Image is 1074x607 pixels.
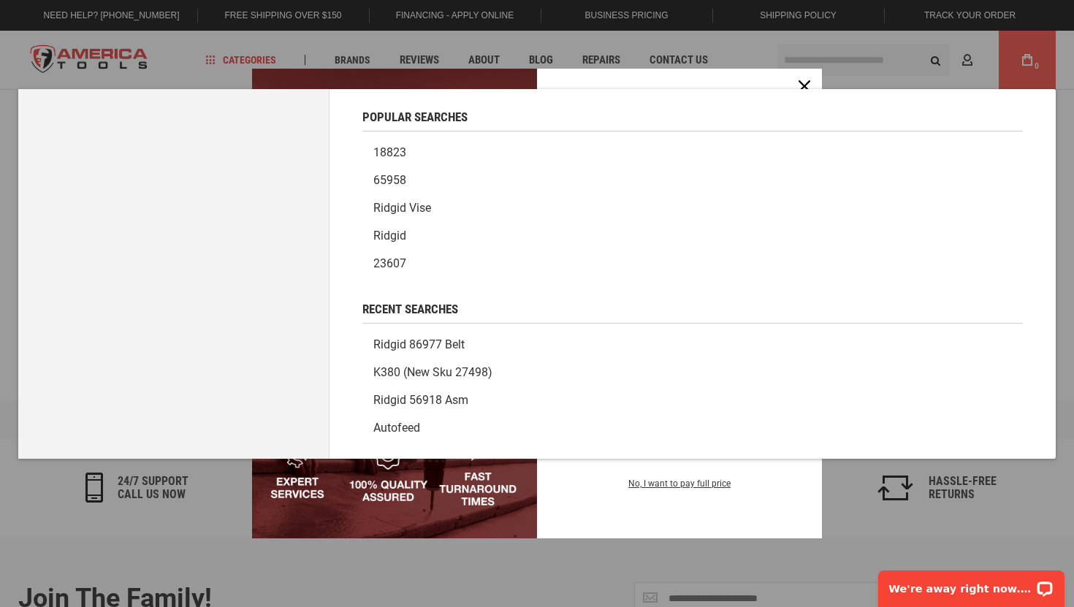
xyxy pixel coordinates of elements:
a: Ridgid vise [362,194,1023,222]
a: ridgid 56918 asm [362,386,1023,414]
a: k380 (new sku 27498) [362,359,1023,386]
a: 65958 [362,167,1023,194]
span: Recent Searches [362,303,458,316]
button: Close [787,69,822,104]
button: No, I want to pay full price [617,476,742,500]
iframe: LiveChat chat widget [869,561,1074,607]
svg: close icon [799,80,810,92]
span: Popular Searches [362,111,468,123]
a: ridgid 86977 belt [362,331,1023,359]
a: autofeed [362,414,1023,442]
a: 23607 [362,250,1023,278]
a: Ridgid [362,222,1023,250]
a: 18823 [362,139,1023,167]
